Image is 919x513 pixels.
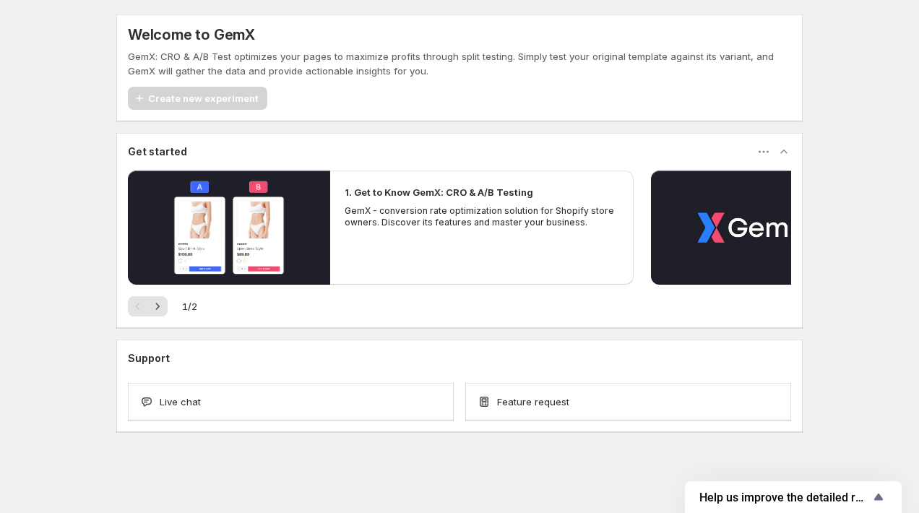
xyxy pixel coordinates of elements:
button: Show survey - Help us improve the detailed report for A/B campaigns [699,488,887,506]
h5: Welcome to GemX [128,26,255,43]
h3: Get started [128,145,187,159]
span: Help us improve the detailed report for A/B campaigns [699,491,870,504]
span: Feature request [497,395,569,409]
p: GemX: CRO & A/B Test optimizes your pages to maximize profits through split testing. Simply test ... [128,49,791,78]
h3: Support [128,351,170,366]
span: 1 / 2 [182,299,197,314]
h2: 1. Get to Know GemX: CRO & A/B Testing [345,185,533,199]
span: Live chat [160,395,201,409]
p: GemX - conversion rate optimization solution for Shopify store owners. Discover its features and ... [345,205,619,228]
